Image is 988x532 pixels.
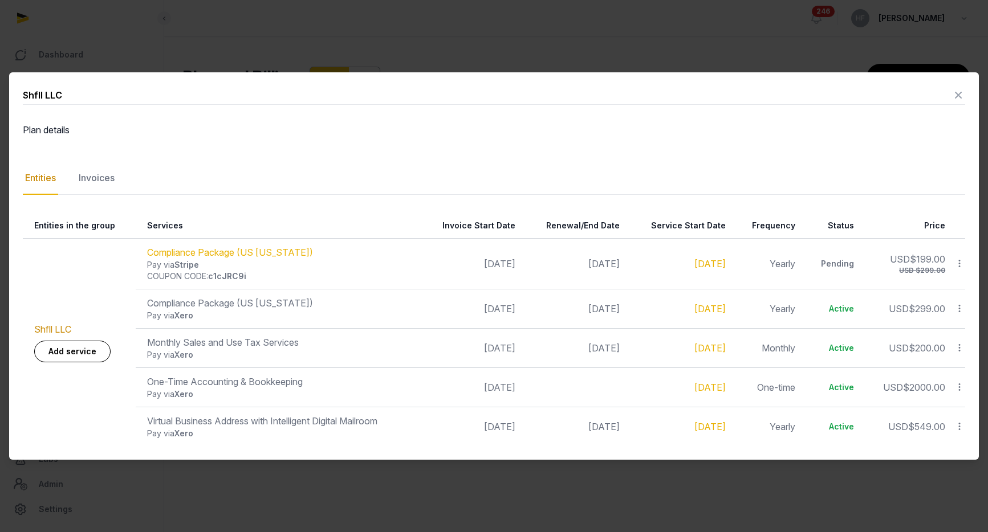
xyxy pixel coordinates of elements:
[147,414,412,428] div: Virtual Business Address with Intelligent Digital Mailroom
[23,88,62,102] div: Shfll LLC
[23,162,58,195] div: Entities
[23,123,251,137] dt: Plan details
[877,266,945,275] div: USD $299.00
[147,247,313,258] a: Compliance Package (US [US_STATE])
[34,341,111,362] a: Add service
[733,329,803,368] td: Monthly
[147,349,412,361] div: Pay via
[522,213,627,239] th: Renewal/End Date
[418,329,522,368] td: [DATE]
[889,342,909,354] span: USD
[733,407,803,447] td: Yearly
[883,382,903,393] span: USD
[418,213,522,239] th: Invoice Start Date
[23,162,965,195] nav: Tabs
[147,428,412,439] div: Pay via
[909,303,945,314] span: $299.00
[694,303,726,314] a: [DATE]
[147,259,412,271] div: Pay via
[522,329,627,368] td: [DATE]
[814,421,853,432] div: Active
[814,303,853,314] div: Active
[174,428,193,438] span: Xero
[802,213,860,239] th: Status
[147,296,412,310] div: Compliance Package (US [US_STATE])
[909,342,945,354] span: $200.00
[418,289,522,329] td: [DATE]
[522,239,627,289] td: [DATE]
[733,213,803,239] th: Frequency
[147,375,412,388] div: One-Time Accounting & Bookkeeping
[147,271,412,282] div: COUPON CODE:
[694,382,726,393] a: [DATE]
[908,421,945,432] span: $549.00
[814,382,853,393] div: Active
[147,310,412,321] div: Pay via
[23,213,136,239] th: Entities in the group
[147,335,412,349] div: Monthly Sales and Use Tax Services
[733,368,803,407] td: One-time
[418,368,522,407] td: [DATE]
[890,253,910,265] span: USD
[694,421,726,432] a: [DATE]
[861,213,952,239] th: Price
[814,258,853,269] div: Pending
[889,303,909,314] span: USD
[888,421,908,432] span: USD
[910,253,945,265] span: $199.00
[418,239,522,289] td: [DATE]
[34,324,71,335] a: Shfll LLC
[733,289,803,329] td: Yearly
[147,388,412,400] div: Pay via
[76,162,117,195] div: Invoices
[694,258,726,269] a: [DATE]
[522,289,627,329] td: [DATE]
[174,350,193,359] span: Xero
[174,389,193,399] span: Xero
[136,213,418,239] th: Services
[903,382,945,393] span: $2000.00
[174,260,199,269] span: Stripe
[814,342,853,354] div: Active
[522,407,627,447] td: [DATE]
[733,239,803,289] td: Yearly
[627,213,732,239] th: Service Start Date
[174,310,193,320] span: Xero
[694,342,726,354] a: [DATE]
[418,407,522,447] td: [DATE]
[208,271,246,281] span: c1cJRC9i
